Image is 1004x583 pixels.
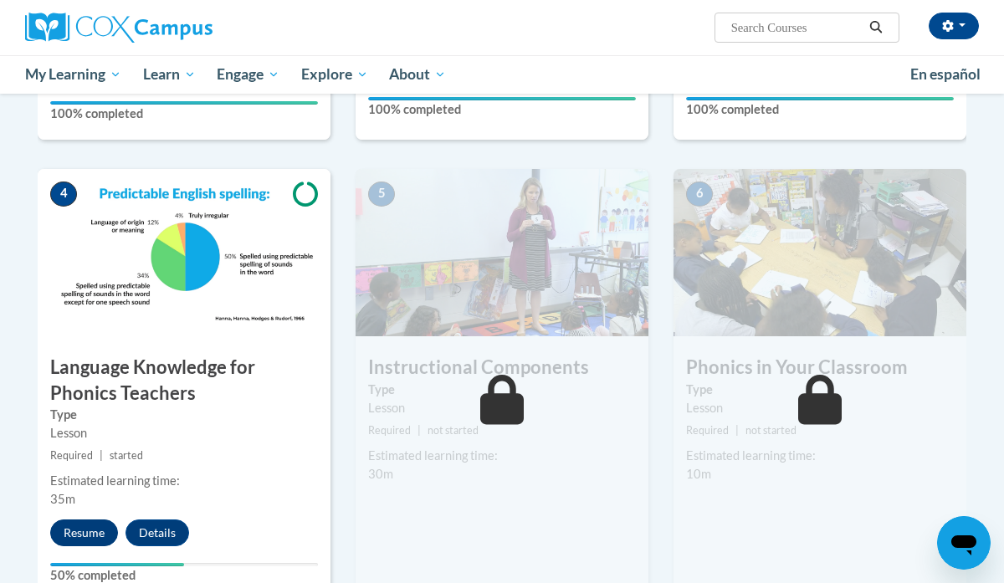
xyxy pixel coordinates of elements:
[290,55,379,94] a: Explore
[301,64,368,84] span: Explore
[25,13,213,43] img: Cox Campus
[50,472,318,490] div: Estimated learning time:
[143,64,196,84] span: Learn
[368,424,411,437] span: Required
[38,355,330,407] h3: Language Knowledge for Phonics Teachers
[863,18,889,38] button: Search
[50,563,184,566] div: Your progress
[14,55,132,94] a: My Learning
[368,447,636,465] div: Estimated learning time:
[13,55,991,94] div: Main menu
[368,100,636,119] label: 100% completed
[686,399,954,417] div: Lesson
[368,381,636,399] label: Type
[368,97,636,100] div: Your progress
[730,18,863,38] input: Search Courses
[929,13,979,39] button: Account Settings
[686,447,954,465] div: Estimated learning time:
[417,424,421,437] span: |
[674,169,966,336] img: Course Image
[356,169,648,336] img: Course Image
[50,105,318,123] label: 100% completed
[389,64,446,84] span: About
[38,169,330,336] img: Course Image
[356,355,648,381] h3: Instructional Components
[735,424,739,437] span: |
[686,424,729,437] span: Required
[745,424,797,437] span: not started
[428,424,479,437] span: not started
[132,55,207,94] a: Learn
[368,399,636,417] div: Lesson
[110,449,143,462] span: started
[686,467,711,481] span: 10m
[686,97,954,100] div: Your progress
[50,449,93,462] span: Required
[25,13,326,43] a: Cox Campus
[25,64,121,84] span: My Learning
[899,57,991,92] a: En español
[686,100,954,119] label: 100% completed
[50,424,318,442] div: Lesson
[910,65,981,83] span: En español
[100,449,103,462] span: |
[50,406,318,424] label: Type
[686,381,954,399] label: Type
[674,355,966,381] h3: Phonics in Your Classroom
[368,182,395,207] span: 5
[50,492,75,506] span: 35m
[50,182,77,207] span: 4
[217,64,279,84] span: Engage
[368,467,393,481] span: 30m
[379,55,458,94] a: About
[125,519,189,546] button: Details
[937,516,991,570] iframe: Button to launch messaging window
[206,55,290,94] a: Engage
[50,101,318,105] div: Your progress
[50,519,118,546] button: Resume
[686,182,713,207] span: 6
